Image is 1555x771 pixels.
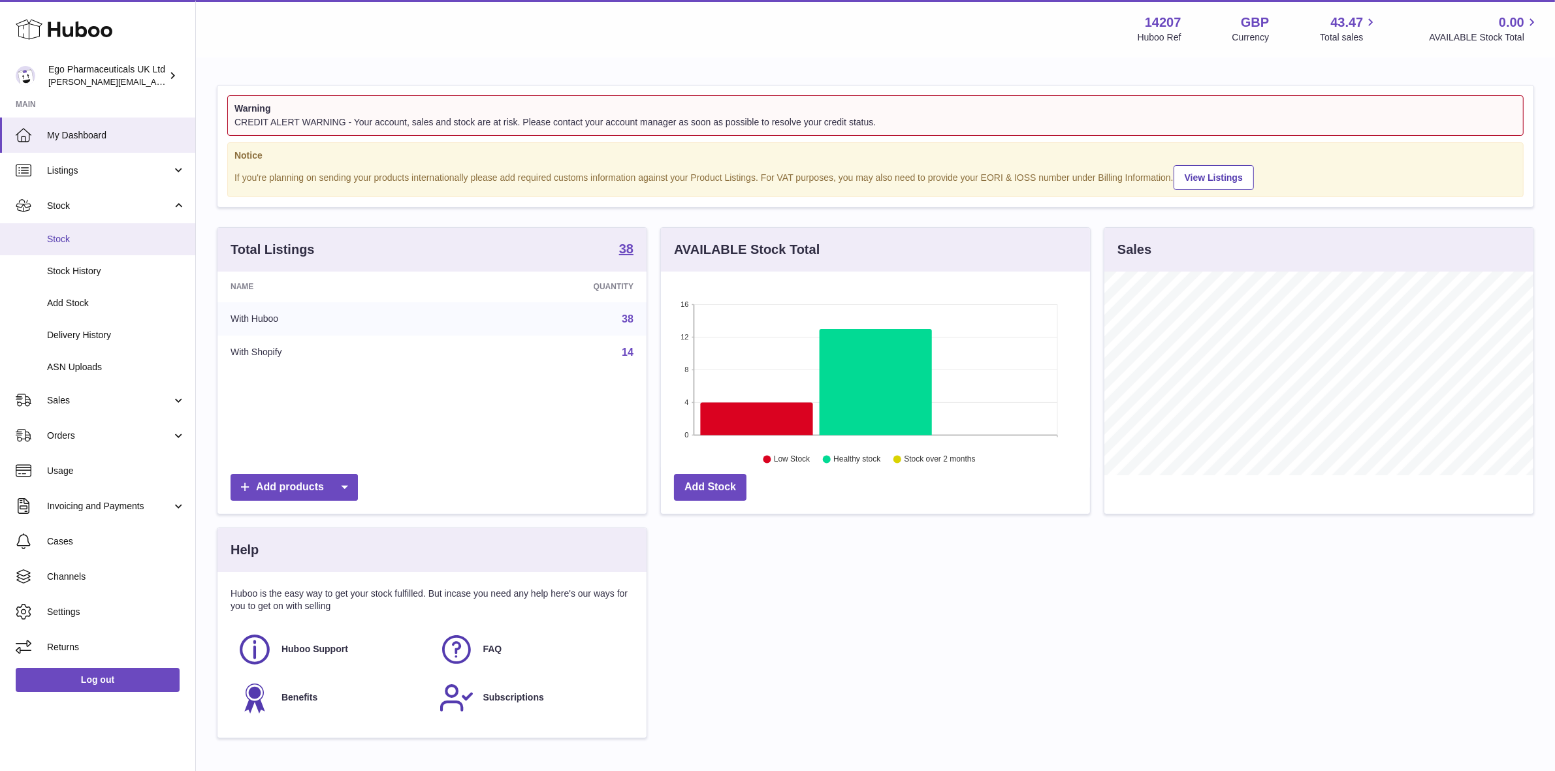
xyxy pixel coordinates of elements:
[449,272,647,302] th: Quantity
[237,632,426,667] a: Huboo Support
[681,301,688,309] text: 16
[619,242,633,258] a: 38
[1320,14,1378,44] a: 43.47 Total sales
[439,632,628,667] a: FAQ
[1429,14,1539,44] a: 0.00 AVAILABLE Stock Total
[47,535,185,548] span: Cases
[234,102,1516,115] strong: Warning
[47,165,172,177] span: Listings
[47,571,185,583] span: Channels
[774,455,810,464] text: Low Stock
[231,241,315,259] h3: Total Listings
[47,265,185,277] span: Stock History
[217,336,449,370] td: With Shopify
[1145,14,1181,31] strong: 14207
[47,200,172,212] span: Stock
[231,588,633,612] p: Huboo is the easy way to get your stock fulfilled. But incase you need any help here's our ways f...
[1330,14,1363,31] span: 43.47
[47,465,185,477] span: Usage
[281,691,317,704] span: Benefits
[1241,14,1269,31] strong: GBP
[281,643,348,655] span: Huboo Support
[1174,165,1254,190] a: View Listings
[47,329,185,341] span: Delivery History
[234,164,1516,191] div: If you're planning on sending your products internationally please add required customs informati...
[674,241,820,259] h3: AVAILABLE Stock Total
[47,430,172,442] span: Orders
[439,680,628,716] a: Subscriptions
[217,302,449,336] td: With Huboo
[231,541,259,559] h3: Help
[47,233,185,245] span: Stock
[1232,31,1270,44] div: Currency
[47,606,185,618] span: Settings
[674,474,746,501] a: Add Stock
[48,63,166,88] div: Ego Pharmaceuticals UK Ltd
[47,297,185,309] span: Add Stock
[833,455,881,464] text: Healthy stock
[684,366,688,374] text: 8
[237,680,426,716] a: Benefits
[622,313,633,324] a: 38
[231,474,358,501] a: Add products
[904,455,975,464] text: Stock over 2 months
[619,242,633,255] strong: 38
[483,643,502,655] span: FAQ
[1320,31,1378,44] span: Total sales
[47,129,185,142] span: My Dashboard
[217,272,449,302] th: Name
[1138,31,1181,44] div: Huboo Ref
[1499,14,1524,31] span: 0.00
[47,641,185,653] span: Returns
[1117,241,1151,259] h3: Sales
[234,149,1516,162] strong: Notice
[684,399,688,407] text: 4
[47,500,172,512] span: Invoicing and Payments
[16,668,180,691] a: Log out
[16,66,35,86] img: jane.bates@egopharm.com
[681,334,688,341] text: 12
[48,76,332,87] span: [PERSON_NAME][EMAIL_ADDRESS][PERSON_NAME][DOMAIN_NAME]
[1429,31,1539,44] span: AVAILABLE Stock Total
[234,116,1516,129] div: CREDIT ALERT WARNING - Your account, sales and stock are at risk. Please contact your account man...
[684,432,688,439] text: 0
[47,394,172,407] span: Sales
[483,691,544,704] span: Subscriptions
[622,347,633,358] a: 14
[47,361,185,373] span: ASN Uploads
